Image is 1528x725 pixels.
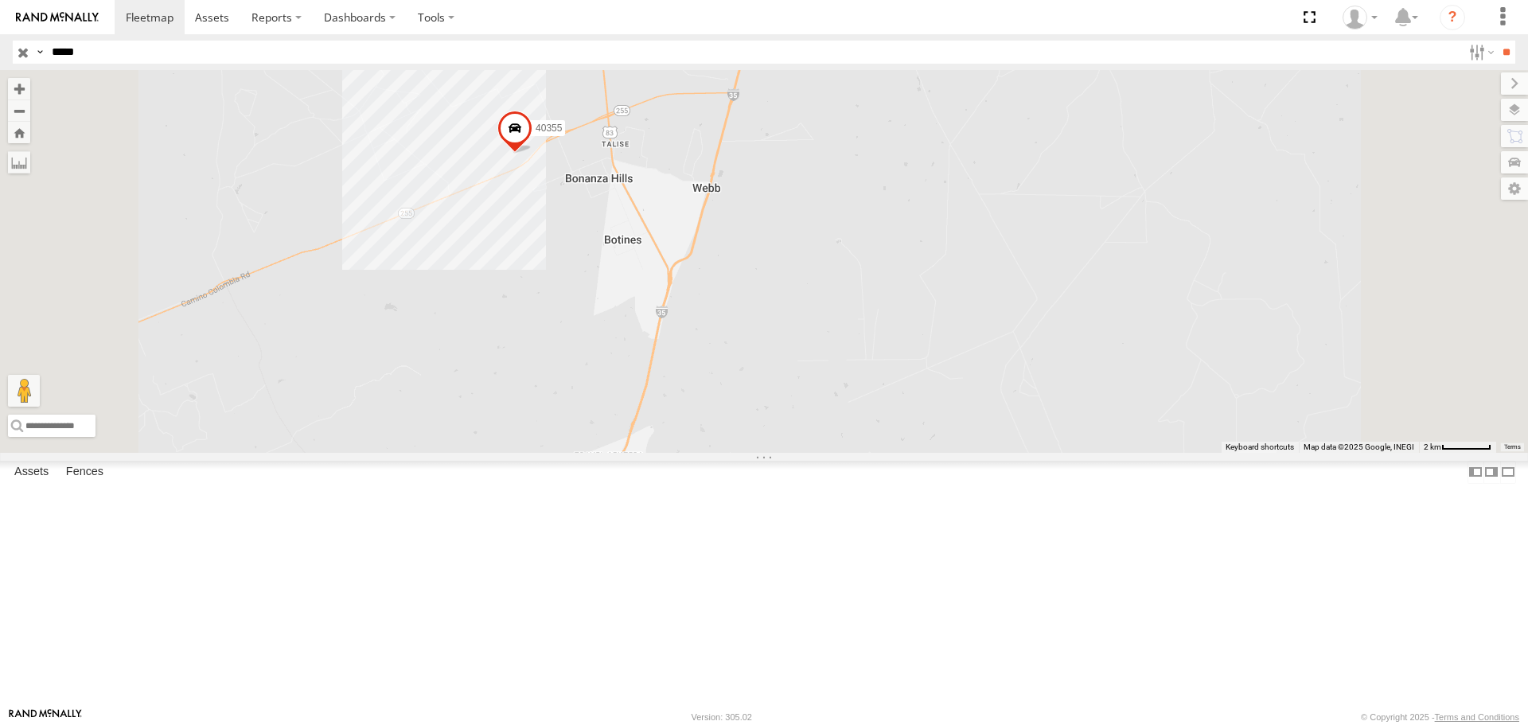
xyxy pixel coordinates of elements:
button: Zoom in [8,78,30,99]
label: Dock Summary Table to the Left [1468,461,1483,484]
span: Map data ©2025 Google, INEGI [1304,442,1414,451]
label: Assets [6,462,57,484]
label: Search Filter Options [1463,41,1497,64]
i: ? [1440,5,1465,30]
label: Search Query [33,41,46,64]
label: Map Settings [1501,177,1528,200]
div: Version: 305.02 [692,712,752,722]
label: Hide Summary Table [1500,461,1516,484]
button: Zoom out [8,99,30,122]
img: rand-logo.svg [16,12,99,23]
span: 2 km [1424,442,1441,451]
div: Caseta Laredo TX [1337,6,1383,29]
label: Fences [58,462,111,484]
button: Keyboard shortcuts [1226,442,1294,453]
button: Drag Pegman onto the map to open Street View [8,375,40,407]
a: Terms and Conditions [1435,712,1519,722]
button: Zoom Home [8,122,30,143]
a: Visit our Website [9,709,82,725]
label: Measure [8,151,30,173]
div: © Copyright 2025 - [1361,712,1519,722]
a: Terms [1504,443,1521,450]
button: Map Scale: 2 km per 59 pixels [1419,442,1496,453]
label: Dock Summary Table to the Right [1483,461,1499,484]
span: 40355 [536,123,562,134]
